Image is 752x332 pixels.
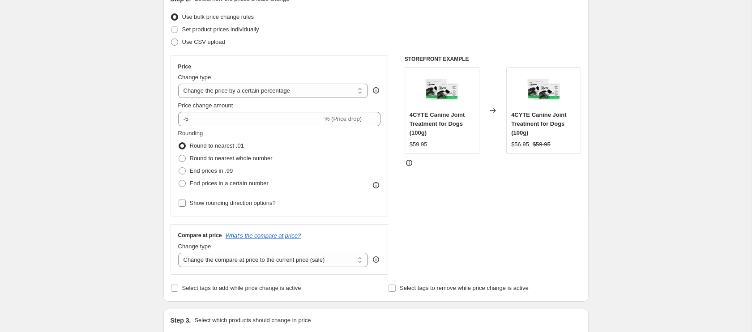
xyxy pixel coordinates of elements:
span: Show rounding direction options? [190,200,276,206]
span: Use CSV upload [182,38,225,45]
img: 4Cyte-Canine-Group-web_80x.jpg [526,72,562,108]
span: Change type [178,74,211,81]
span: Rounding [178,130,203,136]
span: Set product prices individually [182,26,259,33]
h2: Step 3. [171,316,191,325]
span: Change type [178,243,211,250]
span: End prices in .99 [190,167,233,174]
div: $56.95 [511,140,529,149]
strike: $59.95 [533,140,551,149]
p: Select which products should change in price [194,316,311,325]
span: Price change amount [178,102,233,109]
div: help [372,86,380,95]
span: % (Price drop) [325,115,362,122]
button: What's the compare at price? [226,232,301,239]
span: 4CYTE Canine Joint Treatment for Dogs (100g) [511,111,567,136]
h3: Compare at price [178,232,222,239]
span: Round to nearest whole number [190,155,273,162]
input: -15 [178,112,323,126]
span: End prices in a certain number [190,180,269,187]
span: 4CYTE Canine Joint Treatment for Dogs (100g) [410,111,465,136]
img: 4Cyte-Canine-Group-web_80x.jpg [424,72,460,108]
div: $59.95 [410,140,427,149]
span: Round to nearest .01 [190,142,244,149]
span: Select tags to add while price change is active [182,285,301,291]
span: Select tags to remove while price change is active [400,285,529,291]
h6: STOREFRONT EXAMPLE [405,55,581,63]
div: help [372,255,380,264]
h3: Price [178,63,191,70]
span: Use bulk price change rules [182,13,254,20]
